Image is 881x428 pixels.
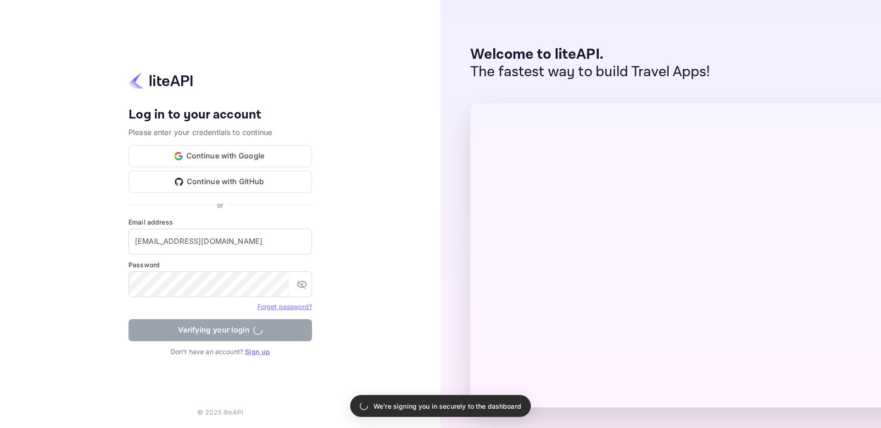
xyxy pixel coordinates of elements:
button: Continue with GitHub [128,171,312,193]
img: liteapi [128,72,193,90]
p: The fastest way to build Travel Apps! [470,63,710,81]
a: Forget password? [257,302,312,311]
input: Enter your email address [128,229,312,254]
a: Sign up [245,348,270,355]
p: Don't have an account? [128,347,312,356]
label: Email address [128,217,312,227]
p: or [217,200,223,210]
label: Password [128,260,312,270]
h4: Log in to your account [128,107,312,123]
a: Forget password? [257,303,312,310]
button: toggle password visibility [293,275,311,293]
p: © 2025 liteAPI [197,407,243,417]
button: Continue with Google [128,145,312,167]
p: We're signing you in securely to the dashboard [374,401,521,411]
p: Please enter your credentials to continue [128,127,312,138]
p: Welcome to liteAPI. [470,46,710,63]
